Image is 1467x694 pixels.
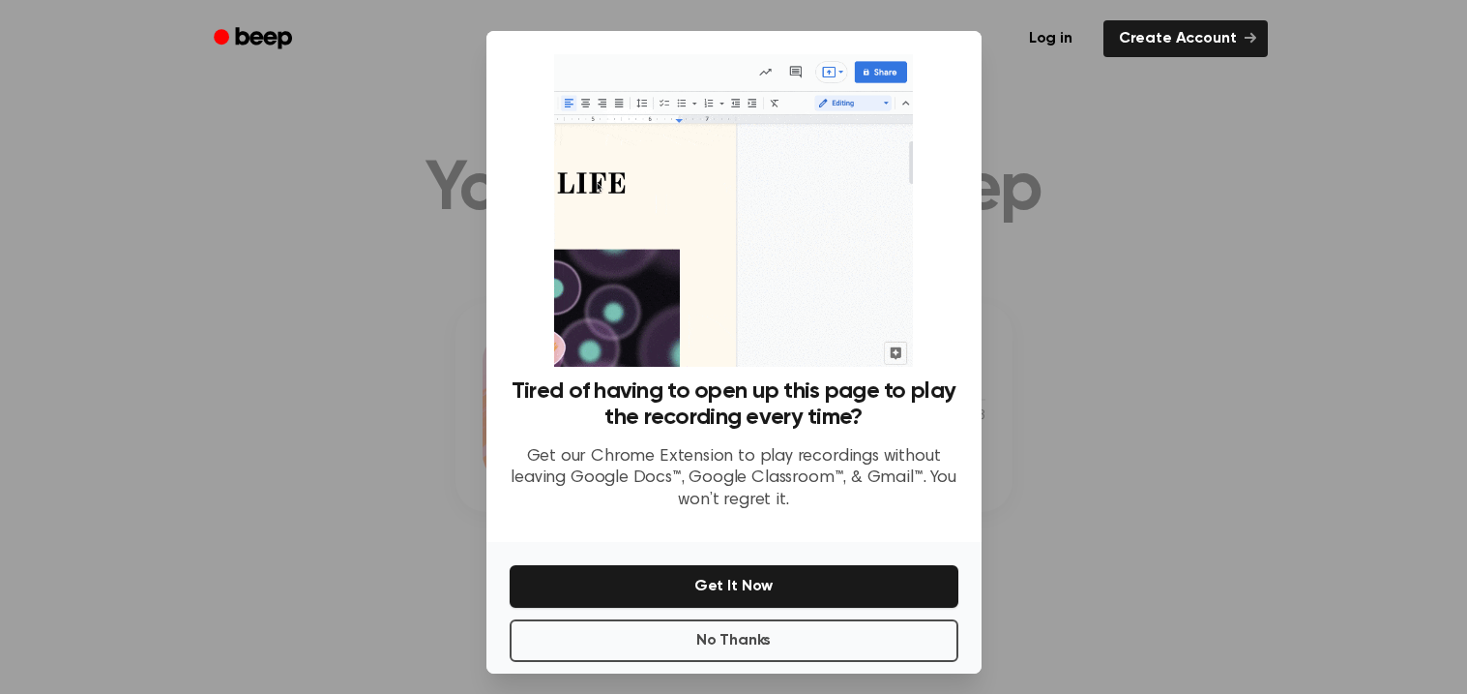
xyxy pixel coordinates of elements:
[1010,16,1092,61] a: Log in
[200,20,309,58] a: Beep
[554,54,913,367] img: Beep extension in action
[510,565,958,608] button: Get It Now
[510,619,958,662] button: No Thanks
[510,378,958,431] h3: Tired of having to open up this page to play the recording every time?
[1103,20,1268,57] a: Create Account
[510,446,958,512] p: Get our Chrome Extension to play recordings without leaving Google Docs™, Google Classroom™, & Gm...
